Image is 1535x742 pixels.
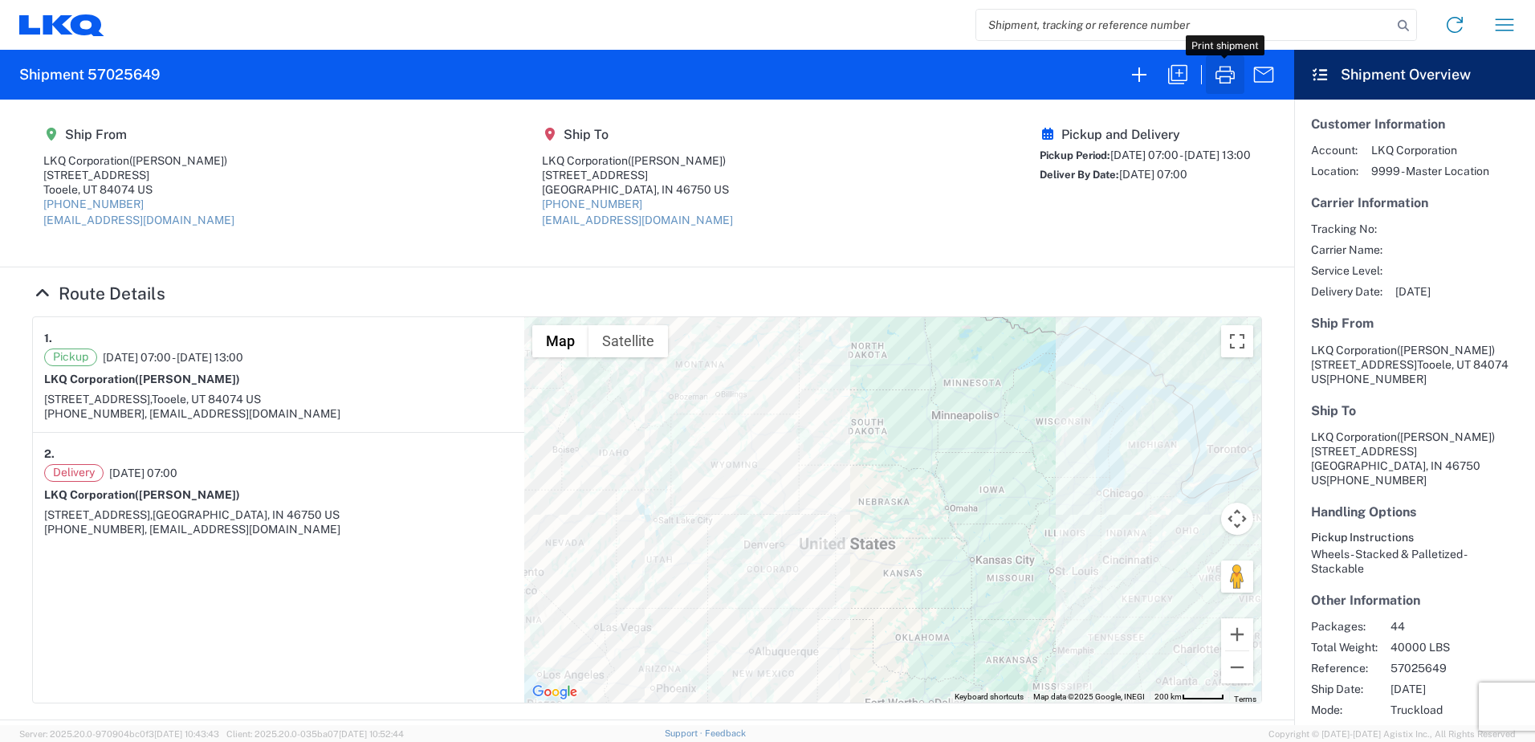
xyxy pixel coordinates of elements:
[1311,531,1518,544] h6: Pickup Instructions
[1390,661,1528,675] span: 57025649
[1221,561,1253,593] button: Drag Pegman onto the map to open Street View
[44,349,97,366] span: Pickup
[1268,727,1516,741] span: Copyright © [DATE]-[DATE] Agistix Inc., All Rights Reserved
[1311,222,1382,236] span: Tracking No:
[1311,343,1518,386] address: Tooele, UT 84074 US
[1311,316,1518,331] h5: Ship From
[129,154,227,167] span: ([PERSON_NAME])
[1033,692,1145,701] span: Map data ©2025 Google, INEGI
[1371,143,1489,157] span: LKQ Corporation
[1221,503,1253,535] button: Map camera controls
[1390,703,1528,717] span: Truckload
[1311,403,1518,418] h5: Ship To
[1311,358,1417,371] span: [STREET_ADDRESS]
[135,488,240,501] span: ([PERSON_NAME])
[103,350,243,365] span: [DATE] 07:00 - [DATE] 13:00
[1326,474,1427,487] span: [PHONE_NUMBER]
[1311,640,1378,654] span: Total Weight:
[44,522,513,536] div: [PHONE_NUMBER], [EMAIL_ADDRESS][DOMAIN_NAME]
[1326,373,1427,385] span: [PHONE_NUMBER]
[1040,149,1110,161] span: Pickup Period:
[542,182,733,197] div: [GEOGRAPHIC_DATA], IN 46750 US
[1040,127,1251,142] h5: Pickup and Delivery
[1390,682,1528,696] span: [DATE]
[542,198,642,210] a: [PHONE_NUMBER]
[1397,430,1495,443] span: ([PERSON_NAME])
[542,153,733,168] div: LKQ Corporation
[628,154,726,167] span: ([PERSON_NAME])
[43,127,234,142] h5: Ship From
[1311,724,1378,738] span: Creator:
[1311,344,1397,357] span: LKQ Corporation
[44,444,55,464] strong: 2.
[44,464,104,482] span: Delivery
[154,729,219,739] span: [DATE] 10:43:43
[1154,692,1182,701] span: 200 km
[1311,143,1358,157] span: Account:
[1119,168,1187,181] span: [DATE] 07:00
[1311,430,1495,458] span: LKQ Corporation [STREET_ADDRESS]
[1040,169,1119,181] span: Deliver By Date:
[1294,50,1535,100] header: Shipment Overview
[226,729,404,739] span: Client: 2025.20.0-035ba07
[1397,344,1495,357] span: ([PERSON_NAME])
[1311,593,1518,608] h5: Other Information
[153,508,340,521] span: [GEOGRAPHIC_DATA], IN 46750 US
[43,198,144,210] a: [PHONE_NUMBER]
[44,373,240,385] strong: LKQ Corporation
[1234,695,1256,703] a: Terms
[528,682,581,703] a: Open this area in Google Maps (opens a new window)
[705,728,746,738] a: Feedback
[339,729,404,739] span: [DATE] 10:52:44
[1395,284,1431,299] span: [DATE]
[43,214,234,226] a: [EMAIL_ADDRESS][DOMAIN_NAME]
[43,182,234,197] div: Tooele, UT 84074 US
[1390,724,1528,738] span: Agistix Truckload Services
[1311,547,1518,576] div: Wheels - Stacked & Palletized - Stackable
[665,728,705,738] a: Support
[135,373,240,385] span: ([PERSON_NAME])
[1221,651,1253,683] button: Zoom out
[542,127,733,142] h5: Ship To
[43,168,234,182] div: [STREET_ADDRESS]
[152,393,261,406] span: Tooele, UT 84074 US
[1311,682,1378,696] span: Ship Date:
[528,682,581,703] img: Google
[1110,149,1251,161] span: [DATE] 07:00 - [DATE] 13:00
[1311,504,1518,520] h5: Handling Options
[44,406,513,421] div: [PHONE_NUMBER], [EMAIL_ADDRESS][DOMAIN_NAME]
[532,325,588,357] button: Show street map
[32,283,165,304] a: Hide Details
[1311,116,1518,132] h5: Customer Information
[542,214,733,226] a: [EMAIL_ADDRESS][DOMAIN_NAME]
[1311,284,1382,299] span: Delivery Date:
[1221,618,1253,650] button: Zoom in
[1311,703,1378,717] span: Mode:
[44,488,240,501] strong: LKQ Corporation
[43,153,234,168] div: LKQ Corporation
[1390,640,1528,654] span: 40000 LBS
[109,466,177,480] span: [DATE] 07:00
[1371,164,1489,178] span: 9999 - Master Location
[19,729,219,739] span: Server: 2025.20.0-970904bc0f3
[1311,661,1378,675] span: Reference:
[1311,243,1382,257] span: Carrier Name:
[1311,164,1358,178] span: Location:
[976,10,1392,40] input: Shipment, tracking or reference number
[19,65,160,84] h2: Shipment 57025649
[44,328,52,349] strong: 1.
[1311,430,1518,487] address: [GEOGRAPHIC_DATA], IN 46750 US
[1311,263,1382,278] span: Service Level:
[542,168,733,182] div: [STREET_ADDRESS]
[1311,619,1378,634] span: Packages:
[955,691,1024,703] button: Keyboard shortcuts
[1221,325,1253,357] button: Toggle fullscreen view
[588,325,668,357] button: Show satellite imagery
[1150,691,1229,703] button: Map Scale: 200 km per 49 pixels
[1390,619,1528,634] span: 44
[44,508,153,521] span: [STREET_ADDRESS],
[1311,195,1518,210] h5: Carrier Information
[44,393,152,406] span: [STREET_ADDRESS],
